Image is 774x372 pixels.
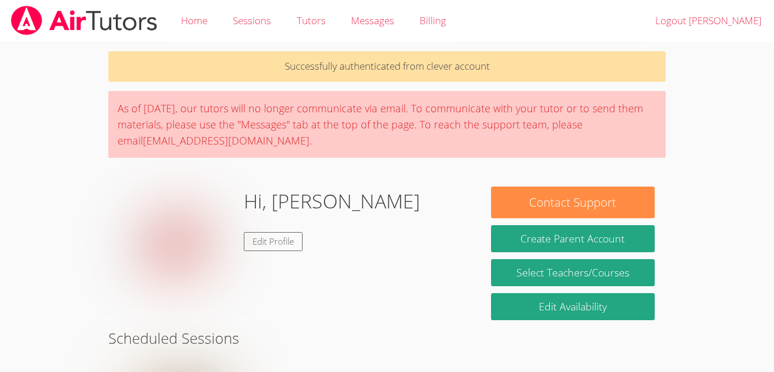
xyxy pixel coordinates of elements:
[244,187,420,216] h1: Hi, [PERSON_NAME]
[491,187,655,218] button: Contact Support
[108,91,666,158] div: As of [DATE], our tutors will no longer communicate via email. To communicate with your tutor or ...
[119,187,235,302] img: default.png
[244,232,303,251] a: Edit Profile
[108,327,666,349] h2: Scheduled Sessions
[491,225,655,252] button: Create Parent Account
[491,259,655,286] a: Select Teachers/Courses
[108,51,666,82] p: Successfully authenticated from clever account
[491,293,655,320] a: Edit Availability
[10,6,158,35] img: airtutors_banner-c4298cdbf04f3fff15de1276eac7730deb9818008684d7c2e4769d2f7ddbe033.png
[351,14,394,27] span: Messages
